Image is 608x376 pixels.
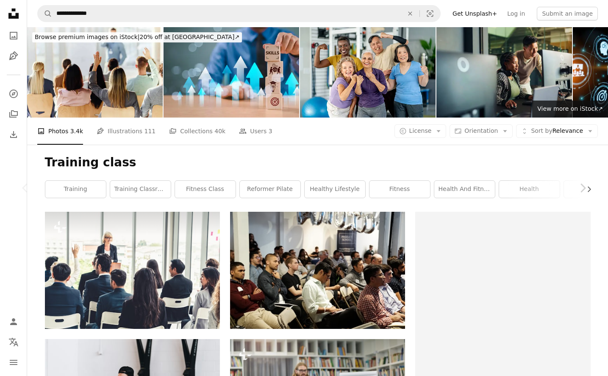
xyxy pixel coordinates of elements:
[45,155,591,170] h1: Training class
[27,27,247,48] a: Browse premium images on iStock|20% off at [GEOGRAPHIC_DATA]↗
[409,127,432,134] span: License
[45,181,106,198] a: training
[516,124,598,138] button: Sort byRelevance
[230,266,405,274] a: people inside white room
[5,85,22,102] a: Explore
[369,181,430,198] a: fitness
[214,126,225,136] span: 40k
[450,124,513,138] button: Orientation
[164,27,299,118] img: Skill competency development concept. Up new ability skill training for technology evolution. Lea...
[169,118,225,145] a: Collections 40k
[5,334,22,351] button: Language
[37,5,441,22] form: Find visuals sitewide
[502,7,530,20] a: Log in
[532,101,608,118] a: View more on iStock↗
[175,181,236,198] a: fitness class
[144,126,156,136] span: 111
[5,126,22,143] a: Download History
[447,7,502,20] a: Get Unsplash+
[230,212,405,328] img: people inside white room
[239,118,272,145] a: Users 3
[537,105,603,112] span: View more on iStock ↗
[464,127,498,134] span: Orientation
[5,48,22,65] a: Illustrations
[531,127,552,134] span: Sort by
[5,354,22,371] button: Menu
[269,126,272,136] span: 3
[537,7,598,20] button: Submit an image
[110,181,171,198] a: training classroom
[531,127,583,135] span: Relevance
[401,6,419,22] button: Clear
[97,118,155,145] a: Illustrations 111
[434,181,495,198] a: health and fitness
[436,27,572,118] img: Software engineers collaborating on a project, analyzing code on computer monitors in office
[45,267,220,274] a: Group of business people meeting in a seminar conference . Audience listening to instructor in em...
[420,6,440,22] button: Visual search
[38,6,52,22] button: Search Unsplash
[35,34,139,40] span: Browse premium images on iStock |
[35,34,239,40] span: 20% off at [GEOGRAPHIC_DATA] ↗
[499,181,560,198] a: health
[27,27,163,118] img: I want to ask a question!
[394,124,447,138] button: License
[45,212,220,329] img: Group of business people meeting in a seminar conference . Audience listening to instructor in em...
[300,27,436,118] img: Group of Active Seniors Embracing Fitness and Smiling in Gym Environment
[5,106,22,123] a: Collections
[240,181,300,198] a: reformer pilate
[305,181,365,198] a: healthy lifestyle
[5,313,22,330] a: Log in / Sign up
[557,147,608,229] a: Next
[5,27,22,44] a: Photos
